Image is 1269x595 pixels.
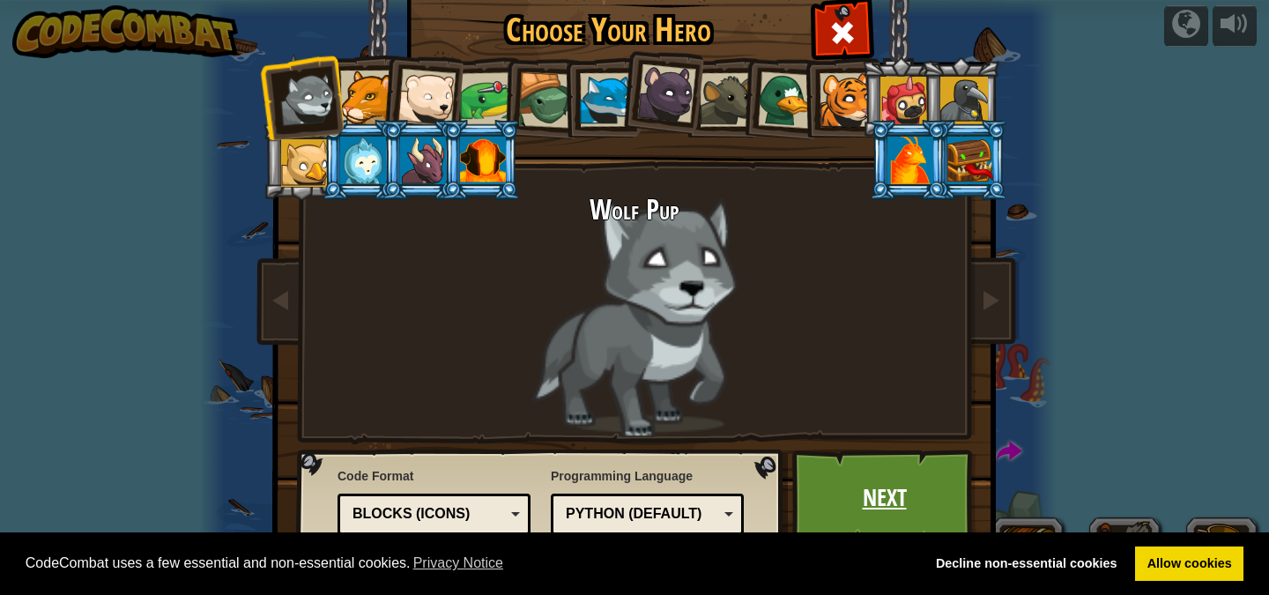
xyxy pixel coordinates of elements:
[801,57,880,138] li: Tiger Cub
[262,120,341,200] li: Baby Griffin
[258,54,345,140] li: Wolf Pup
[869,120,948,200] li: Phoenix
[26,550,910,576] span: CodeCombat uses a few essential and non-essential cookies.
[738,55,823,140] li: Duck
[441,56,522,138] li: Frog
[322,55,401,135] li: Cougar
[929,120,1008,200] li: Mimic
[296,450,788,550] img: language-selector-background.png
[304,195,965,226] h2: Wolf Pup
[322,120,401,200] li: Yetibab
[442,120,521,200] li: Kindling Elemental
[792,450,976,547] a: Next
[561,57,641,138] li: Blue Fox
[352,504,505,524] div: Blocks (Icons)
[410,11,806,48] h1: Choose Your Hero
[551,467,744,485] span: Programming Language
[681,57,761,138] li: Brown Rat
[617,47,704,135] li: Panther Cub
[500,56,583,140] li: Turtle
[1135,547,1243,582] a: allow cookies
[382,120,461,200] li: Dragonling
[378,51,464,138] li: Polar Bear Cub
[921,57,1000,138] li: Raven
[924,547,1129,582] a: deny cookies
[566,504,718,524] div: Python (Default)
[861,57,940,138] li: Pugicorn
[411,550,507,576] a: learn more about cookies
[338,467,531,485] span: Code Format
